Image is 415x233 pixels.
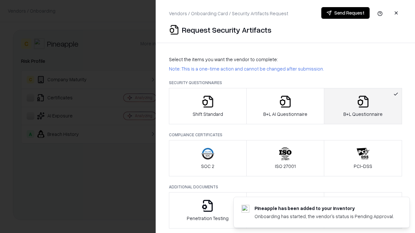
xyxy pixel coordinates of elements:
button: Send Request [321,7,370,19]
p: Select the items you want the vendor to complete: [169,56,402,63]
p: Note: This is a one-time action and cannot be changed after submission. [169,65,402,72]
p: SOC 2 [201,163,214,170]
button: B+L Questionnaire [324,88,402,124]
button: Penetration Testing [169,192,247,228]
button: SOC 2 [169,140,247,176]
p: B+L Questionnaire [343,111,383,117]
img: pineappleenergy.com [242,205,249,213]
p: B+L AI Questionnaire [263,111,307,117]
p: PCI-DSS [354,163,372,170]
p: Security Questionnaires [169,80,402,85]
button: ISO 27001 [246,140,325,176]
p: Request Security Artifacts [182,25,271,35]
button: Shift Standard [169,88,247,124]
div: Pineapple has been added to your inventory [255,205,394,212]
p: Penetration Testing [187,215,229,222]
p: Additional Documents [169,184,402,190]
p: ISO 27001 [275,163,296,170]
p: Shift Standard [193,111,223,117]
p: Compliance Certificates [169,132,402,138]
p: Vendors / Onboarding Card / Security Artifacts Request [169,10,288,17]
button: B+L AI Questionnaire [246,88,325,124]
button: Privacy Policy [246,192,325,228]
button: PCI-DSS [324,140,402,176]
div: Onboarding has started, the vendor's status is Pending Approval. [255,213,394,220]
button: Data Processing Agreement [324,192,402,228]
